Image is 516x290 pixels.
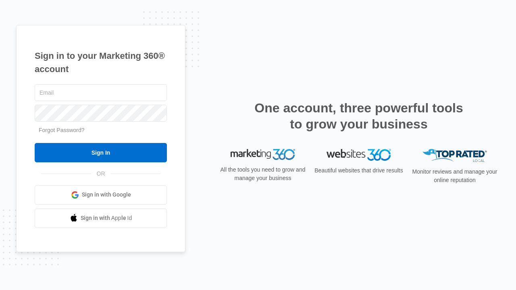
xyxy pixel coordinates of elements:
[314,166,404,175] p: Beautiful websites that drive results
[422,149,487,162] img: Top Rated Local
[327,149,391,161] img: Websites 360
[231,149,295,160] img: Marketing 360
[82,191,131,199] span: Sign in with Google
[91,170,111,178] span: OR
[39,127,85,133] a: Forgot Password?
[35,84,167,101] input: Email
[35,143,167,162] input: Sign In
[81,214,132,222] span: Sign in with Apple Id
[35,185,167,205] a: Sign in with Google
[35,49,167,76] h1: Sign in to your Marketing 360® account
[410,168,500,184] p: Monitor reviews and manage your online reputation
[252,100,466,132] h2: One account, three powerful tools to grow your business
[218,166,308,182] p: All the tools you need to grow and manage your business
[35,209,167,228] a: Sign in with Apple Id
